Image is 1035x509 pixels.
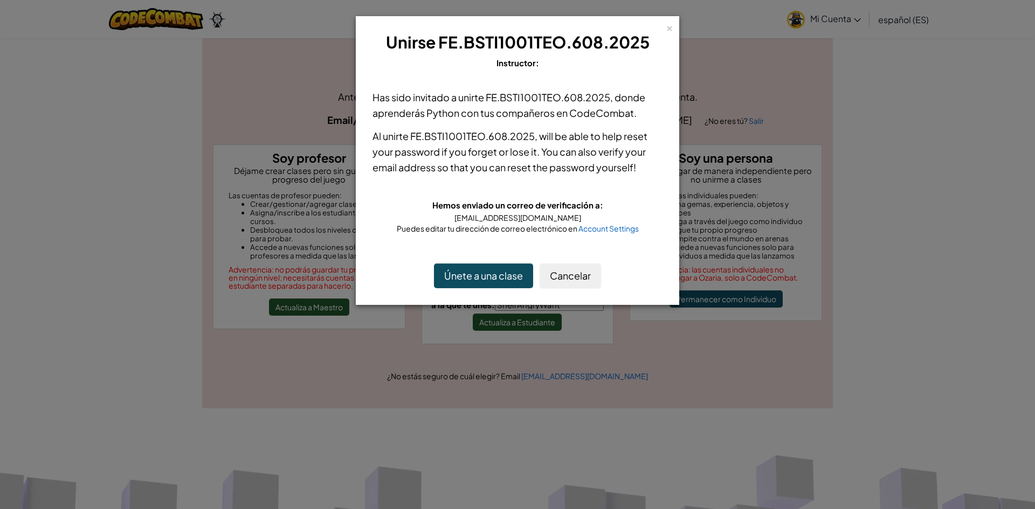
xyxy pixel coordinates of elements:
[372,130,647,173] span: will be able to help reset your password if you forget or lose it. You can also verify your email...
[372,91,486,103] span: Has sido invitado a unirte
[535,130,539,142] span: ,
[397,224,578,233] span: Puedes editar tu dirección de correo electrónico en
[496,58,539,68] span: Instructor:
[578,224,639,233] a: Account Settings
[386,32,436,52] span: Unirse
[666,21,673,32] div: ×
[426,107,459,119] span: Python
[432,200,603,210] span: Hemos enviado un correo de verificación a:
[372,212,663,223] div: [EMAIL_ADDRESS][DOMAIN_NAME]
[438,32,650,52] span: FE.BSTI1001TEO.608.2025
[459,107,637,119] span: con tus compañeros en CodeCombat.
[434,263,533,288] button: Únete a una clase
[540,263,601,288] button: Cancelar
[372,130,410,142] span: Al unirte
[410,130,535,142] span: FE.BSTI1001TEO.608.2025
[486,91,610,103] span: FE.BSTI1001TEO.608.2025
